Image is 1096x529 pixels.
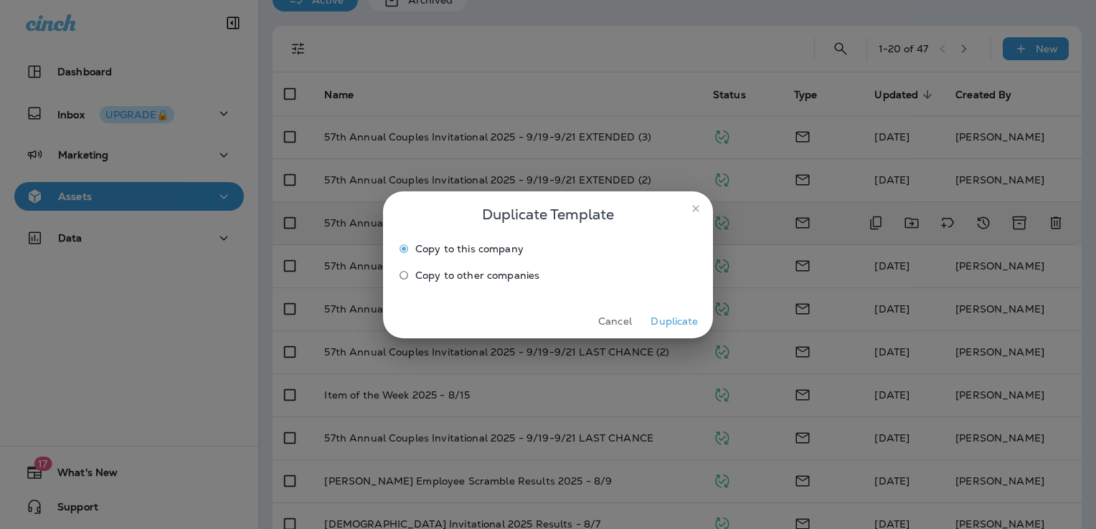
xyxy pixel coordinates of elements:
button: Cancel [588,310,642,333]
button: Duplicate [648,310,701,333]
span: Duplicate Template [482,203,614,226]
span: Copy to other companies [415,270,539,281]
span: Copy to this company [415,243,524,254]
button: close [684,197,707,220]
